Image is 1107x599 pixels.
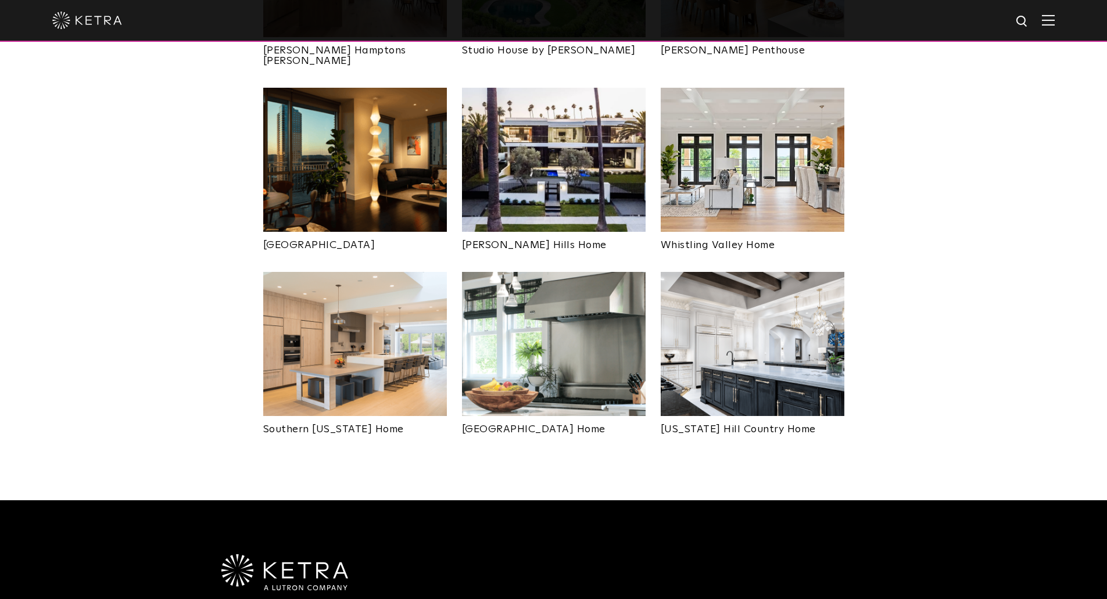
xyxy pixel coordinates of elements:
a: Southern [US_STATE] Home [263,416,447,435]
a: [PERSON_NAME] Hills Home [462,232,646,250]
a: [GEOGRAPHIC_DATA] Home [462,416,646,435]
img: beverly-hills-home-web-14 [462,88,646,232]
img: New-Project-Page-hero-(3x)_0026_012-edit [263,88,447,232]
img: search icon [1015,15,1030,29]
img: Hamburger%20Nav.svg [1042,15,1055,26]
img: New-Project-Page-hero-(3x)_0014_Ketra-12 [263,272,447,416]
a: Studio House by [PERSON_NAME] [462,37,646,56]
a: [US_STATE] Hill Country Home [661,416,844,435]
img: New-Project-Page-hero-(3x)_0017_Elledge_Kitchen_PistonDesign [661,272,844,416]
a: [PERSON_NAME] Penthouse [661,37,844,56]
img: Ketra-aLutronCo_White_RGB [221,554,348,590]
img: New-Project-Page-hero-(3x)_0022_9621-Whistling-Valley-Rd__010 [661,88,844,232]
a: [GEOGRAPHIC_DATA] [263,232,447,250]
img: ketra-logo-2019-white [52,12,122,29]
a: Whistling Valley Home [661,232,844,250]
a: [PERSON_NAME] Hamptons [PERSON_NAME] [263,37,447,66]
img: New-Project-Page-hero-(3x)_0003_Southampton_Hero_DT [462,272,646,416]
